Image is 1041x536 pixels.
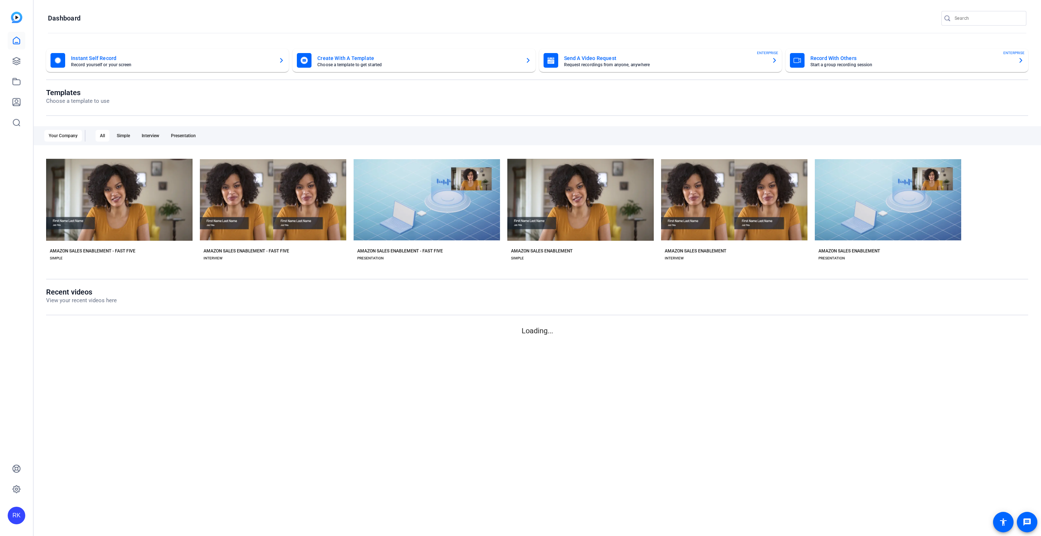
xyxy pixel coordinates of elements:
mat-icon: accessibility [999,518,1008,526]
p: Choose a template to use [46,97,109,105]
mat-card-title: Create With A Template [317,54,519,63]
div: Simple [112,130,134,142]
mat-icon: message [1023,518,1031,526]
h1: Templates [46,88,109,97]
span: ENTERPRISE [1003,50,1025,56]
div: AMAZON SALES ENABLEMENT [511,248,572,254]
mat-card-title: Send A Video Request [564,54,766,63]
p: Loading... [46,325,1028,336]
div: SIMPLE [50,255,63,261]
div: AMAZON SALES ENABLEMENT [665,248,726,254]
button: Record With OthersStart a group recording sessionENTERPRISE [786,49,1028,72]
mat-card-subtitle: Request recordings from anyone, anywhere [564,63,766,67]
mat-card-subtitle: Choose a template to get started [317,63,519,67]
div: INTERVIEW [204,255,223,261]
div: SIMPLE [511,255,524,261]
div: PRESENTATION [818,255,845,261]
div: All [96,130,109,142]
div: Your Company [44,130,82,142]
div: RK [8,507,25,524]
div: AMAZON SALES ENABLEMENT - FAST FIVE [50,248,135,254]
div: Interview [137,130,164,142]
button: Instant Self RecordRecord yourself or your screen [46,49,289,72]
mat-card-title: Record With Others [810,54,1012,63]
button: Create With A TemplateChoose a template to get started [292,49,535,72]
p: View your recent videos here [46,296,117,305]
h1: Recent videos [46,288,117,296]
div: INTERVIEW [665,255,684,261]
div: AMAZON SALES ENABLEMENT - FAST FIVE [204,248,289,254]
input: Search [955,14,1021,23]
mat-card-subtitle: Start a group recording session [810,63,1012,67]
div: AMAZON SALES ENABLEMENT [818,248,880,254]
img: blue-gradient.svg [11,12,22,23]
mat-card-title: Instant Self Record [71,54,273,63]
div: Presentation [167,130,200,142]
div: PRESENTATION [357,255,384,261]
mat-card-subtitle: Record yourself or your screen [71,63,273,67]
span: ENTERPRISE [757,50,778,56]
button: Send A Video RequestRequest recordings from anyone, anywhereENTERPRISE [539,49,782,72]
div: AMAZON SALES ENABLEMENT - FAST FIVE [357,248,443,254]
h1: Dashboard [48,14,81,23]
